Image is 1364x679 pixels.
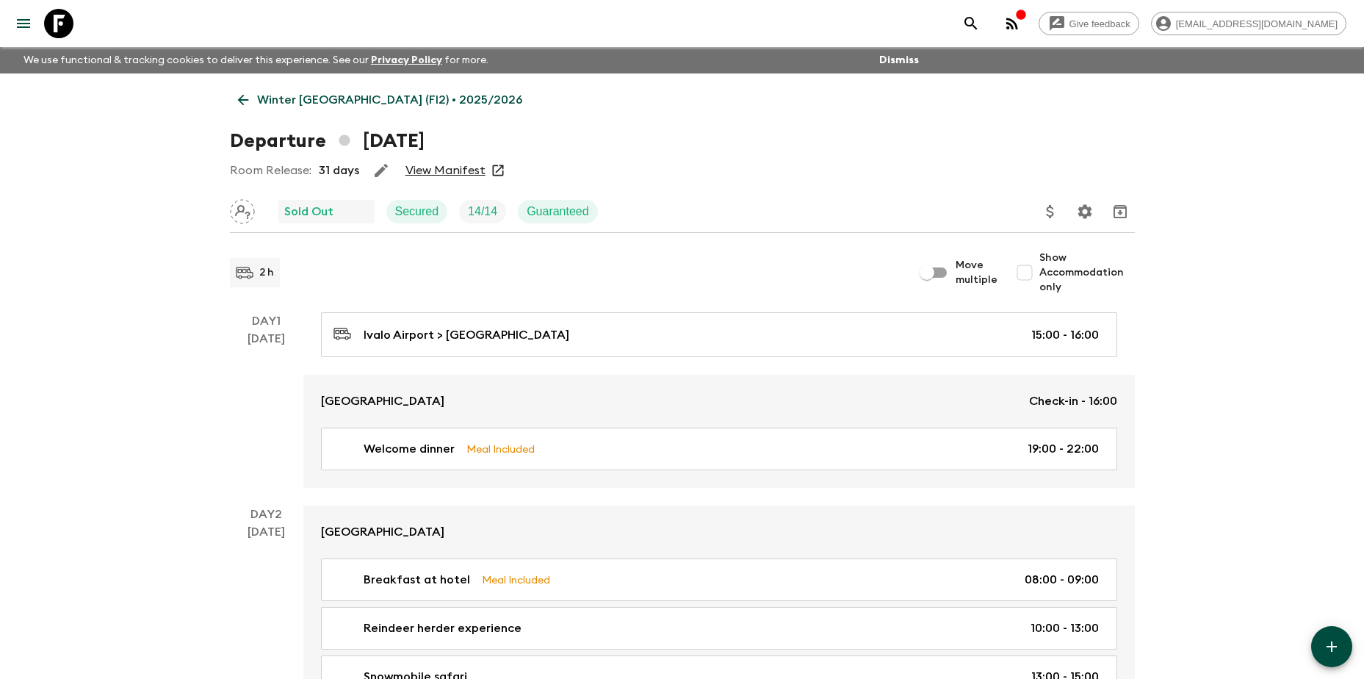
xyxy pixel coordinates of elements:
[1031,619,1099,637] p: 10:00 - 13:00
[364,619,522,637] p: Reindeer herder experience
[364,571,470,589] p: Breakfast at hotel
[364,440,455,458] p: Welcome dinner
[1025,571,1099,589] p: 08:00 - 09:00
[1039,251,1135,295] span: Show Accommodation only
[259,265,274,280] p: 2 h
[9,9,38,38] button: menu
[459,200,506,223] div: Trip Fill
[371,55,442,65] a: Privacy Policy
[303,506,1135,558] a: [GEOGRAPHIC_DATA]
[405,163,486,178] a: View Manifest
[230,126,425,156] h1: Departure [DATE]
[248,330,285,488] div: [DATE]
[876,50,923,71] button: Dismiss
[482,572,550,588] p: Meal Included
[321,607,1117,650] a: Reindeer herder experience10:00 - 13:00
[18,47,494,73] p: We use functional & tracking cookies to deliver this experience. See our for more.
[1029,392,1117,410] p: Check-in - 16:00
[1168,18,1346,29] span: [EMAIL_ADDRESS][DOMAIN_NAME]
[230,85,530,115] a: Winter [GEOGRAPHIC_DATA] (FI2) • 2025/2026
[527,203,589,220] p: Guaranteed
[1031,326,1099,344] p: 15:00 - 16:00
[1028,440,1099,458] p: 19:00 - 22:00
[956,9,986,38] button: search adventures
[1061,18,1139,29] span: Give feedback
[321,428,1117,470] a: Welcome dinnerMeal Included19:00 - 22:00
[230,204,255,215] span: Assign pack leader
[230,312,303,330] p: Day 1
[321,523,444,541] p: [GEOGRAPHIC_DATA]
[395,203,439,220] p: Secured
[321,558,1117,601] a: Breakfast at hotelMeal Included08:00 - 09:00
[1105,197,1135,226] button: Archive (Completed, Cancelled or Unsynced Departures only)
[230,162,311,179] p: Room Release:
[230,506,303,523] p: Day 2
[257,91,522,109] p: Winter [GEOGRAPHIC_DATA] (FI2) • 2025/2026
[466,441,535,457] p: Meal Included
[1039,12,1139,35] a: Give feedback
[319,162,359,179] p: 31 days
[284,203,333,220] p: Sold Out
[1070,197,1100,226] button: Settings
[956,258,998,287] span: Move multiple
[386,200,448,223] div: Secured
[321,392,444,410] p: [GEOGRAPHIC_DATA]
[303,375,1135,428] a: [GEOGRAPHIC_DATA]Check-in - 16:00
[1151,12,1346,35] div: [EMAIL_ADDRESS][DOMAIN_NAME]
[468,203,497,220] p: 14 / 14
[364,326,569,344] p: Ivalo Airport > [GEOGRAPHIC_DATA]
[1036,197,1065,226] button: Update Price, Early Bird Discount and Costs
[321,312,1117,357] a: Ivalo Airport > [GEOGRAPHIC_DATA]15:00 - 16:00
